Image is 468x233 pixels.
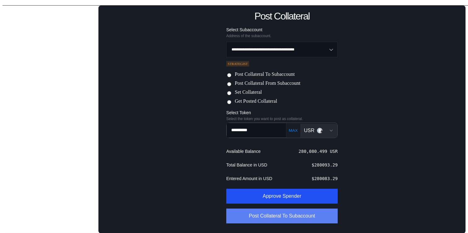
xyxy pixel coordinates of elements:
[226,42,338,57] button: Open menu
[9,63,97,71] div: Set Loan Fees
[11,74,32,80] div: Collateral
[235,71,295,78] label: Post Collateral To Subaccount
[226,117,338,121] div: Select the token you want to post as collateral.
[226,34,338,38] div: Address of the subaccount.
[226,162,267,168] div: Total Balance in USD
[312,162,338,167] div: $ 280093.29
[300,124,337,137] button: Open menu for selecting token for payment
[312,176,338,181] div: $ 280083.29
[11,24,40,29] div: Subaccounts
[15,93,87,101] div: Post Collateral
[235,98,277,105] label: Get Posted Collateral
[317,128,323,133] img: empty-token.png
[299,149,338,154] div: 280,080.499 USR
[254,11,310,22] div: Post Collateral
[11,84,51,90] div: Balance Collateral
[287,128,300,133] button: MAX
[226,176,272,181] div: Entered Amount in USD
[226,209,338,223] button: Post Collateral To Subaccount
[226,61,249,67] div: STRATEGIST
[9,52,97,61] div: Set Withdrawal
[235,80,300,87] label: Post Collateral From Subaccount
[226,27,338,32] div: Select Subaccount
[226,189,338,204] button: Approve Spender
[11,34,24,39] div: Loans
[9,42,97,51] div: Withdraw to Lender
[226,110,338,115] div: Select Token
[11,13,42,19] div: Lending Pools
[235,89,262,96] label: Set Collateral
[226,149,261,154] div: Available Balance
[304,128,314,133] div: USR
[320,130,323,133] img: svg+xml,%3c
